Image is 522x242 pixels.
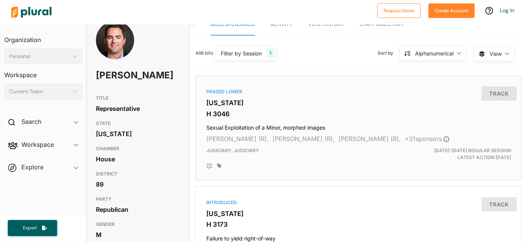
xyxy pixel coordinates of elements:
[481,197,517,211] button: Track
[206,110,511,118] h3: H 3046
[96,195,180,204] h3: PARTY
[428,3,475,18] button: Create Account
[96,94,180,103] h3: TITLE
[339,135,401,143] span: [PERSON_NAME] (R),
[4,64,82,81] h3: Workspace
[9,88,70,96] div: Current Team
[96,179,180,190] div: 89
[377,3,421,18] button: Request Demo
[96,229,180,240] div: M
[415,49,454,57] div: Alphanumerical
[96,169,180,179] h3: DISTRICT
[378,50,399,57] span: Sort by
[217,163,222,169] div: Add tags
[206,99,511,107] h3: [US_STATE]
[500,7,514,14] a: Log In
[96,64,146,87] h1: [PERSON_NAME]
[18,225,42,231] span: Export
[377,6,421,14] a: Request Demo
[21,117,41,126] h2: Search
[96,153,180,165] div: House
[206,232,511,242] h4: Failure to yield right-of-way
[96,119,180,128] h3: STATE
[405,135,449,143] span: + 31 sponsor s
[428,6,475,14] a: Create Account
[206,121,511,131] h4: Sexual Exploitation of a Minor, morphed images
[96,128,180,140] div: [US_STATE]
[206,199,511,206] div: Introduced
[490,50,502,58] span: View
[272,135,335,143] span: [PERSON_NAME] (R),
[206,221,511,228] h3: H 3173
[221,49,262,57] div: Filter by Session
[206,148,259,153] span: Judiciary, Judiciary
[195,50,213,57] span: 488 bills
[8,220,57,236] button: Export
[206,163,212,169] div: Add Position Statement
[481,86,517,101] button: Track
[96,21,134,66] img: Headshot of Micah Caskey
[411,147,517,161] div: Latest Action: [DATE]
[96,103,180,114] div: Representative
[434,148,511,153] span: [DATE]-[DATE] Regular Session
[206,88,511,95] div: Passed Lower
[206,135,269,143] span: [PERSON_NAME] (R),
[96,220,180,229] h3: GENDER
[360,14,404,36] a: Staff Directory
[96,204,180,215] div: Republican
[4,29,82,45] h3: Organization
[9,52,70,60] div: Personal
[266,48,274,58] div: 1
[96,144,180,153] h3: CHAMBER
[206,210,511,218] h3: [US_STATE]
